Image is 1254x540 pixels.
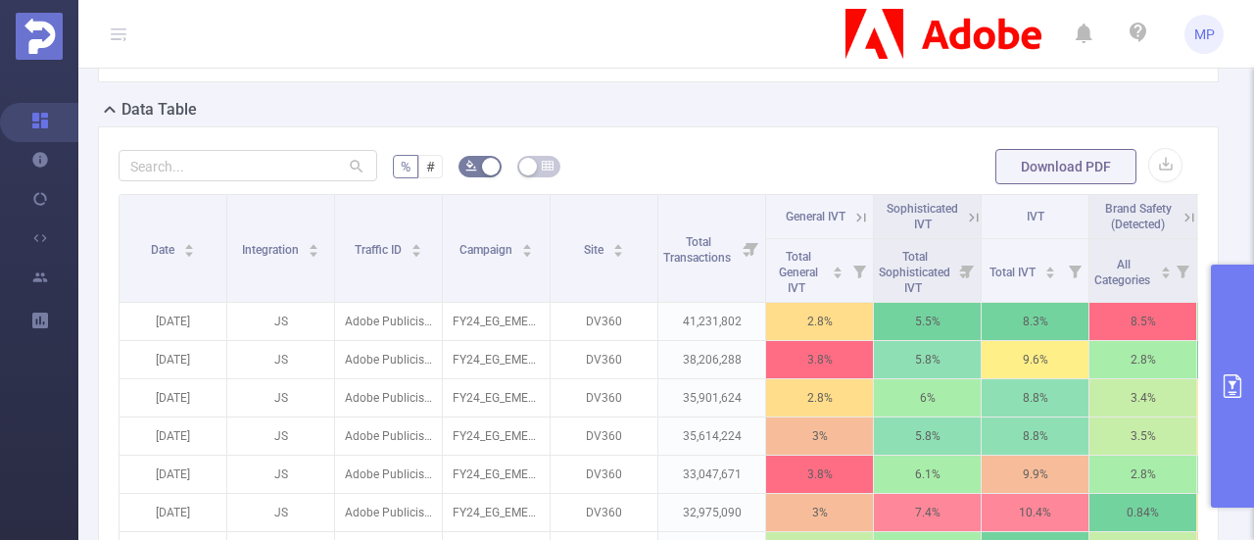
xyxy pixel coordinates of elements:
[184,249,195,255] i: icon: caret-down
[309,241,319,247] i: icon: caret-up
[832,264,844,275] div: Sort
[465,160,477,172] i: icon: bg-colors
[658,417,765,455] p: 35,614,224
[982,417,1088,455] p: 8.8%
[1094,258,1153,287] span: All Categories
[551,494,657,531] p: DV360
[982,379,1088,417] p: 8.8%
[874,456,981,493] p: 6.1%
[443,417,550,455] p: FY24_EG_EMEA_Creative_CCM_Acquisition_Buy_4200323233_P36036 [225038]
[766,341,873,378] p: 3.8%
[658,379,765,417] p: 35,901,624
[1169,239,1196,302] i: Filter menu
[443,341,550,378] p: FY24_EG_EMEA_Creative_CCM_Acquisition_Buy_4200323233_P36036 [225038]
[982,303,1088,340] p: 8.3%
[874,341,981,378] p: 5.8%
[766,417,873,455] p: 3%
[658,456,765,493] p: 33,047,671
[1061,239,1088,302] i: Filter menu
[766,379,873,417] p: 2.8%
[335,417,442,455] p: Adobe Publicis Emea Tier 1 [27133]
[551,379,657,417] p: DV360
[982,494,1088,531] p: 10.4%
[1105,202,1172,231] span: Brand Safety (Detected)
[613,249,624,255] i: icon: caret-down
[1089,417,1196,455] p: 3.5%
[551,303,657,340] p: DV360
[120,456,226,493] p: [DATE]
[1045,270,1056,276] i: icon: caret-down
[119,150,377,181] input: Search...
[1027,210,1044,223] span: IVT
[551,417,657,455] p: DV360
[151,243,177,257] span: Date
[522,249,533,255] i: icon: caret-down
[887,202,958,231] span: Sophisticated IVT
[459,243,515,257] span: Campaign
[227,494,334,531] p: JS
[953,239,981,302] i: Filter menu
[874,303,981,340] p: 5.5%
[443,379,550,417] p: FY24_EG_EMEA_Creative_CCM_Acquisition_Buy_4200323233_P36036 [225038]
[227,341,334,378] p: JS
[613,241,624,247] i: icon: caret-up
[833,264,844,270] i: icon: caret-up
[335,379,442,417] p: Adobe Publicis Emea Tier 1 [27133]
[874,417,981,455] p: 5.8%
[121,98,197,122] h2: Data Table
[355,243,405,257] span: Traffic ID
[874,494,981,531] p: 7.4%
[584,243,606,257] span: Site
[612,241,624,253] div: Sort
[1160,264,1172,275] div: Sort
[410,241,422,253] div: Sort
[335,494,442,531] p: Adobe Publicis Emea Tier 1 [27133]
[411,241,422,247] i: icon: caret-up
[522,241,533,247] i: icon: caret-up
[335,303,442,340] p: Adobe Publicis Emea Tier 1 [27133]
[120,303,226,340] p: [DATE]
[1160,270,1171,276] i: icon: caret-down
[766,456,873,493] p: 3.8%
[120,417,226,455] p: [DATE]
[183,241,195,253] div: Sort
[426,159,435,174] span: #
[227,303,334,340] p: JS
[1194,15,1215,54] span: MP
[1089,494,1196,531] p: 0.84%
[443,494,550,531] p: FY24_EG_EMEA_Creative_CCM_Acquisition_Buy_4200323233_P36036 [225038]
[308,241,319,253] div: Sort
[833,270,844,276] i: icon: caret-down
[738,195,765,302] i: Filter menu
[443,303,550,340] p: FY24_EG_EMEA_DocumentCloud_Acrobat_Acquisition_Buy_4200324335_P36036 [225040]
[845,239,873,302] i: Filter menu
[989,266,1038,279] span: Total IVT
[1044,264,1056,275] div: Sort
[309,249,319,255] i: icon: caret-down
[1089,303,1196,340] p: 8.5%
[995,149,1136,184] button: Download PDF
[184,241,195,247] i: icon: caret-up
[779,250,818,295] span: Total General IVT
[766,494,873,531] p: 3%
[874,379,981,417] p: 6%
[227,379,334,417] p: JS
[1045,264,1056,270] i: icon: caret-up
[663,235,734,265] span: Total Transactions
[120,341,226,378] p: [DATE]
[1160,264,1171,270] i: icon: caret-up
[658,303,765,340] p: 41,231,802
[786,210,845,223] span: General IVT
[227,417,334,455] p: JS
[766,303,873,340] p: 2.8%
[551,341,657,378] p: DV360
[982,456,1088,493] p: 9.9%
[658,494,765,531] p: 32,975,090
[401,159,410,174] span: %
[551,456,657,493] p: DV360
[335,341,442,378] p: Adobe Publicis Emea Tier 1 [27133]
[242,243,302,257] span: Integration
[521,241,533,253] div: Sort
[120,494,226,531] p: [DATE]
[1089,456,1196,493] p: 2.8%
